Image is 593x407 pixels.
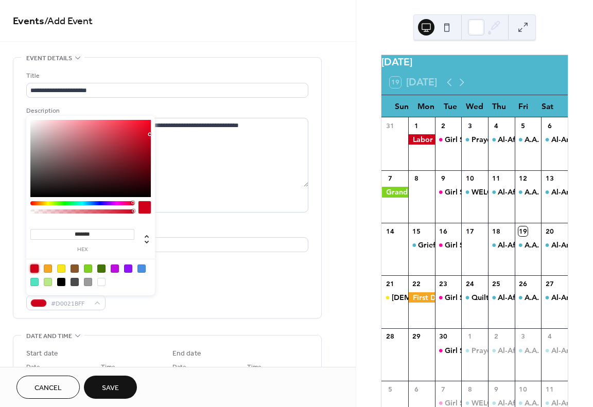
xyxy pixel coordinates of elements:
div: Thu [487,95,511,117]
div: [DATE] [381,55,568,70]
div: 21 [385,279,394,289]
div: 3 [518,332,528,341]
div: Girl Scouts Weekly Meeting [435,187,462,197]
div: Girl Scouts Weekly Meeting [435,134,462,145]
div: #50E3C2 [30,278,39,286]
div: 2 [492,332,501,341]
div: 9 [439,174,448,183]
div: 7 [385,174,394,183]
div: 4 [492,121,501,130]
div: Girl Scouts Weekly Meeting [435,292,462,303]
div: A.A. Weekly Meeting [515,345,542,356]
div: #FFFFFF [97,278,106,286]
div: 17 [465,226,474,236]
div: Prayer Team - Monthly [461,134,488,145]
div: WELCA (Women of ELCA) Monthly Meeting [461,187,488,197]
div: Al-Afam Weekly Meeting [498,345,584,356]
div: 11 [545,384,554,394]
div: End date [172,348,201,359]
div: 7 [439,384,448,394]
div: 9 [492,384,501,394]
div: #4A4A4A [71,278,79,286]
button: Save [84,376,137,399]
span: Save [102,383,119,394]
div: Girl Scouts Weekly Meeting [435,240,462,250]
div: 18 [492,226,501,236]
div: Description [26,105,306,116]
div: 8 [412,174,421,183]
div: 15 [412,226,421,236]
div: Sun [390,95,414,117]
div: Quilting Monthly Meeting [472,292,561,303]
div: Grief Support Group [408,240,435,250]
div: Al-Afam Weekly Meeting [488,187,515,197]
div: 29 [412,332,421,341]
span: / Add Event [44,11,93,31]
div: Girl Scouts Weekly Meeting [445,240,540,250]
div: 11 [492,174,501,183]
div: A.A. Weekly Meeting [515,134,542,145]
div: 4 [545,332,554,341]
div: 3 [465,121,474,130]
div: A.A. Weekly Meeting [515,240,542,250]
div: #F5A623 [44,264,52,273]
div: Al-Anon Weekly Meeting [541,292,568,303]
div: Al-Afam Weekly Meeting [498,134,584,145]
div: 6 [545,121,554,130]
div: #7ED321 [84,264,92,273]
span: #D0021BFF [51,298,89,309]
div: Title [26,70,306,81]
div: Prayer Team - Monthly [461,345,488,356]
div: 27 [545,279,554,289]
div: Grief Support Group [418,240,490,250]
div: 1 [465,332,474,341]
div: A.A. Weekly Meeting [515,292,542,303]
div: 22 [412,279,421,289]
div: #8B572A [71,264,79,273]
div: 30 [439,332,448,341]
div: Al-Afam Weekly Meeting [488,240,515,250]
div: Location [26,225,306,236]
div: 19 [518,226,528,236]
div: 1 [412,121,421,130]
span: Time [247,362,261,373]
div: #9013FE [124,264,132,273]
div: 6 [412,384,421,394]
div: 12 [518,174,528,183]
div: Tue [438,95,462,117]
div: Prayer Team - Monthly [472,345,549,356]
label: hex [30,247,134,253]
div: Al-Afam Weekly Meeting [488,345,515,356]
div: 5 [518,121,528,130]
div: 10 [518,384,528,394]
div: Girl Scouts Weekly Meeting [435,345,462,356]
div: Girl Scouts Weekly Meeting [445,292,540,303]
div: #BD10E0 [111,264,119,273]
div: #417505 [97,264,106,273]
div: #9B9B9B [84,278,92,286]
div: Grandparents Day [381,187,408,197]
div: #4A90E2 [137,264,146,273]
div: #B8E986 [44,278,52,286]
a: Events [13,11,44,31]
span: Event details [26,53,72,64]
div: 10 [465,174,474,183]
span: Date [172,362,186,373]
div: Al-Afam Weekly Meeting [488,134,515,145]
div: [DEMOGRAPHIC_DATA] Council Monthly Meeting [392,292,564,303]
div: 24 [465,279,474,289]
div: Start date [26,348,58,359]
span: Date and time [26,331,72,342]
div: 25 [492,279,501,289]
div: 31 [385,121,394,130]
div: Church Council Monthly Meeting [381,292,408,303]
div: 28 [385,332,394,341]
div: Prayer Team - Monthly [472,134,549,145]
button: Cancel [16,376,80,399]
span: Cancel [34,383,62,394]
div: Al-Afam Weekly Meeting [498,292,584,303]
div: 5 [385,384,394,394]
div: #000000 [57,278,65,286]
div: Fri [511,95,535,117]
